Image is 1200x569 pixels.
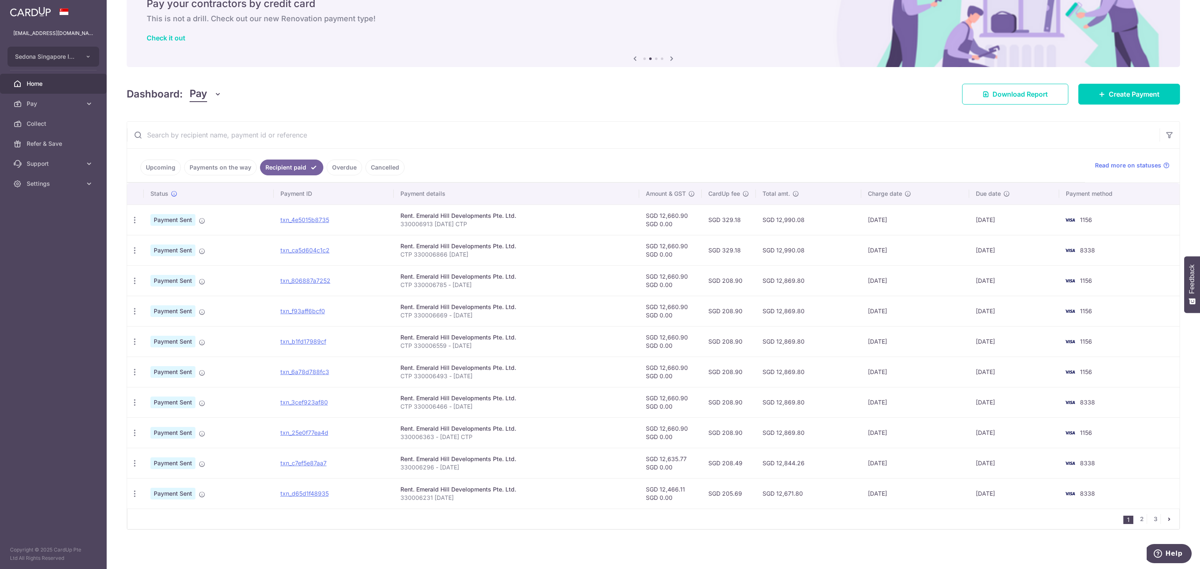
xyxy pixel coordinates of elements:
[280,490,329,497] a: txn_d65d1f48935
[861,478,969,509] td: [DATE]
[150,336,195,347] span: Payment Sent
[1095,161,1170,170] a: Read more on statuses
[280,429,328,436] a: txn_25e0f77ea4d
[639,357,702,387] td: SGD 12,660.90 SGD 0.00
[639,296,702,326] td: SGD 12,660.90 SGD 0.00
[1123,516,1133,524] li: 1
[976,190,1001,198] span: Due date
[1062,245,1078,255] img: Bank Card
[150,245,195,256] span: Payment Sent
[639,417,702,448] td: SGD 12,660.90 SGD 0.00
[1080,368,1092,375] span: 1156
[140,160,181,175] a: Upcoming
[400,364,632,372] div: Rent. Emerald Hill Developments Pte. Ltd.
[639,235,702,265] td: SGD 12,660.90 SGD 0.00
[969,448,1060,478] td: [DATE]
[150,275,195,287] span: Payment Sent
[1184,256,1200,313] button: Feedback - Show survey
[861,357,969,387] td: [DATE]
[756,265,861,296] td: SGD 12,869.80
[639,265,702,296] td: SGD 12,660.90 SGD 0.00
[400,372,632,380] p: CTP 330006493 - [DATE]
[400,485,632,494] div: Rent. Emerald Hill Developments Pte. Ltd.
[150,427,195,439] span: Payment Sent
[280,307,325,314] a: txn_f93aff6bcf0
[400,303,632,311] div: Rent. Emerald Hill Developments Pte. Ltd.
[1080,429,1092,436] span: 1156
[646,190,686,198] span: Amount & GST
[1062,458,1078,468] img: Bank Card
[400,433,632,441] p: 330006363 - [DATE] CTP
[280,247,330,254] a: txn_ca5d604c1c2
[1062,397,1078,407] img: Bank Card
[756,478,861,509] td: SGD 12,671.80
[962,84,1068,105] a: Download Report
[1188,265,1196,294] span: Feedback
[1059,183,1180,205] th: Payment method
[1062,367,1078,377] img: Bank Card
[756,387,861,417] td: SGD 12,869.80
[969,326,1060,357] td: [DATE]
[702,387,756,417] td: SGD 208.90
[861,205,969,235] td: [DATE]
[1062,489,1078,499] img: Bank Card
[1095,161,1161,170] span: Read more on statuses
[861,326,969,357] td: [DATE]
[969,387,1060,417] td: [DATE]
[1080,277,1092,284] span: 1156
[756,235,861,265] td: SGD 12,990.08
[969,478,1060,509] td: [DATE]
[400,494,632,502] p: 330006231 [DATE]
[147,14,1160,24] h6: This is not a drill. Check out our new Renovation payment type!
[861,265,969,296] td: [DATE]
[702,296,756,326] td: SGD 208.90
[1062,306,1078,316] img: Bank Card
[1080,307,1092,314] span: 1156
[280,368,329,375] a: txn_6a78d788fc3
[756,296,861,326] td: SGD 12,869.80
[756,448,861,478] td: SGD 12,844.26
[868,190,902,198] span: Charge date
[702,205,756,235] td: SGD 329.18
[1062,428,1078,438] img: Bank Card
[190,86,222,102] button: Pay
[702,326,756,357] td: SGD 208.90
[400,311,632,319] p: CTP 330006669 - [DATE]
[27,180,82,188] span: Settings
[150,397,195,408] span: Payment Sent
[639,205,702,235] td: SGD 12,660.90 SGD 0.00
[394,183,639,205] th: Payment details
[280,277,330,284] a: txn_806887a7252
[150,190,168,198] span: Status
[702,417,756,448] td: SGD 208.90
[992,89,1048,99] span: Download Report
[1123,509,1179,529] nav: pager
[639,326,702,357] td: SGD 12,660.90 SGD 0.00
[400,333,632,342] div: Rent. Emerald Hill Developments Pte. Ltd.
[639,478,702,509] td: SGD 12,466.11 SGD 0.00
[15,52,77,61] span: Sedona Singapore International Pte Ltd
[400,242,632,250] div: Rent. Emerald Hill Developments Pte. Ltd.
[1080,338,1092,345] span: 1156
[1150,514,1160,524] a: 3
[400,455,632,463] div: Rent. Emerald Hill Developments Pte. Ltd.
[400,250,632,259] p: CTP 330006866 [DATE]
[400,220,632,228] p: 330006913 [DATE] CTP
[1137,514,1147,524] a: 2
[969,296,1060,326] td: [DATE]
[1080,247,1095,254] span: 8338
[969,235,1060,265] td: [DATE]
[969,265,1060,296] td: [DATE]
[27,140,82,148] span: Refer & Save
[280,399,328,406] a: txn_3cef923af80
[702,265,756,296] td: SGD 208.90
[13,29,93,37] p: [EMAIL_ADDRESS][DOMAIN_NAME]
[127,87,183,102] h4: Dashboard:
[702,448,756,478] td: SGD 208.49
[639,448,702,478] td: SGD 12,635.77 SGD 0.00
[400,402,632,411] p: CTP 330006466 - [DATE]
[708,190,740,198] span: CardUp fee
[702,235,756,265] td: SGD 329.18
[27,120,82,128] span: Collect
